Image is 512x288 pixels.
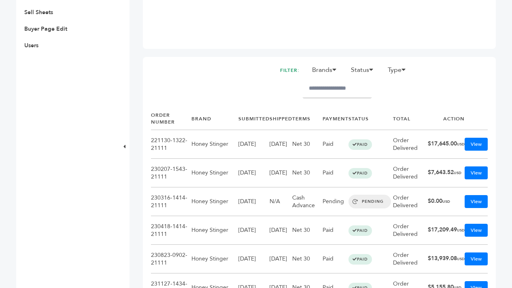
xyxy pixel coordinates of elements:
td: [DATE] [238,244,270,273]
td: Paid [323,216,348,244]
td: Honey Stinger [191,130,238,158]
a: 230823-0902-21111 [151,251,187,267]
span: PAID [348,254,372,265]
a: View [465,195,488,208]
td: Cash Advance [292,187,323,216]
td: $7,643.52 [428,158,465,187]
td: Order Delivered [393,130,428,158]
td: Honey Stinger [191,158,238,187]
td: $17,209.49 [428,216,465,244]
td: Honey Stinger [191,216,238,244]
span: PAID [348,225,372,236]
td: Paid [323,130,348,158]
a: View [465,224,488,237]
td: Honey Stinger [191,187,238,216]
li: Status [347,65,382,79]
td: Paid [323,244,348,273]
a: Users [24,42,38,49]
td: $0.00 [428,187,465,216]
th: TOTAL [393,108,428,130]
td: Net 30 [292,244,323,273]
span: USD [442,199,450,204]
input: Filter by keywords [303,79,372,98]
th: BRAND [191,108,238,130]
a: 230207-1543-21111 [151,165,187,181]
th: TERMS [292,108,323,130]
span: USD [457,228,465,233]
td: [DATE] [270,158,292,187]
td: [DATE] [270,130,292,158]
span: USD [457,256,465,261]
td: [DATE] [270,216,292,244]
td: Pending [323,187,348,216]
th: PAYMENT [323,108,348,130]
li: Type [384,65,414,79]
th: ACTION [428,108,465,130]
th: ORDER NUMBER [151,108,191,130]
td: Order Delivered [393,244,428,273]
a: 221130-1322-21111 [151,137,187,152]
td: Order Delivered [393,187,428,216]
a: View [465,166,488,179]
h2: FILTER: [280,65,300,76]
th: SUBMITTED [238,108,270,130]
a: View [465,252,488,265]
span: PAID [348,139,372,150]
td: Net 30 [292,158,323,187]
td: Honey Stinger [191,244,238,273]
td: [DATE] [270,244,292,273]
th: STATUS [348,108,393,130]
td: [DATE] [238,216,270,244]
a: Buyer Page Edit [24,25,67,33]
span: USD [454,170,461,175]
td: $17,645.00 [428,130,465,158]
span: PENDING [348,195,391,208]
a: Sell Sheets [24,8,53,16]
a: 230418-1414-21111 [151,223,187,238]
span: USD [457,142,465,147]
th: SHIPPED [270,108,292,130]
td: [DATE] [238,158,270,187]
a: 230316-1414-21111 [151,194,187,209]
td: Net 30 [292,216,323,244]
td: Paid [323,158,348,187]
li: Brands [308,65,345,79]
td: N/A [270,187,292,216]
span: PAID [348,168,372,179]
a: View [465,138,488,151]
td: Order Delivered [393,216,428,244]
td: $13,939.08 [428,244,465,273]
td: Net 30 [292,130,323,158]
td: Order Delivered [393,158,428,187]
td: [DATE] [238,130,270,158]
td: [DATE] [238,187,270,216]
